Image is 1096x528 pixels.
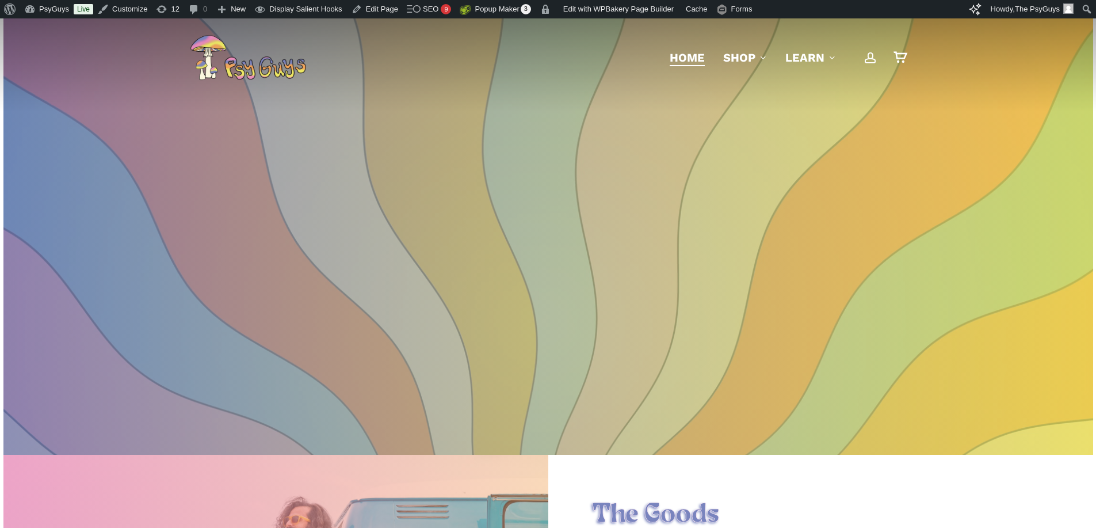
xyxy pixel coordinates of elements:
span: The PsyGuys [1015,5,1060,13]
a: Shop [723,50,767,66]
a: Learn [785,50,836,66]
span: Home [670,51,705,64]
img: PsyGuys [190,35,306,81]
span: Learn [785,51,824,64]
span: 3 [521,4,531,14]
a: Home [670,50,705,66]
span: Shop [723,51,755,64]
div: 9 [441,4,451,14]
nav: Main Menu [660,18,906,97]
a: Live [74,4,93,14]
img: Avatar photo [1063,3,1074,14]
